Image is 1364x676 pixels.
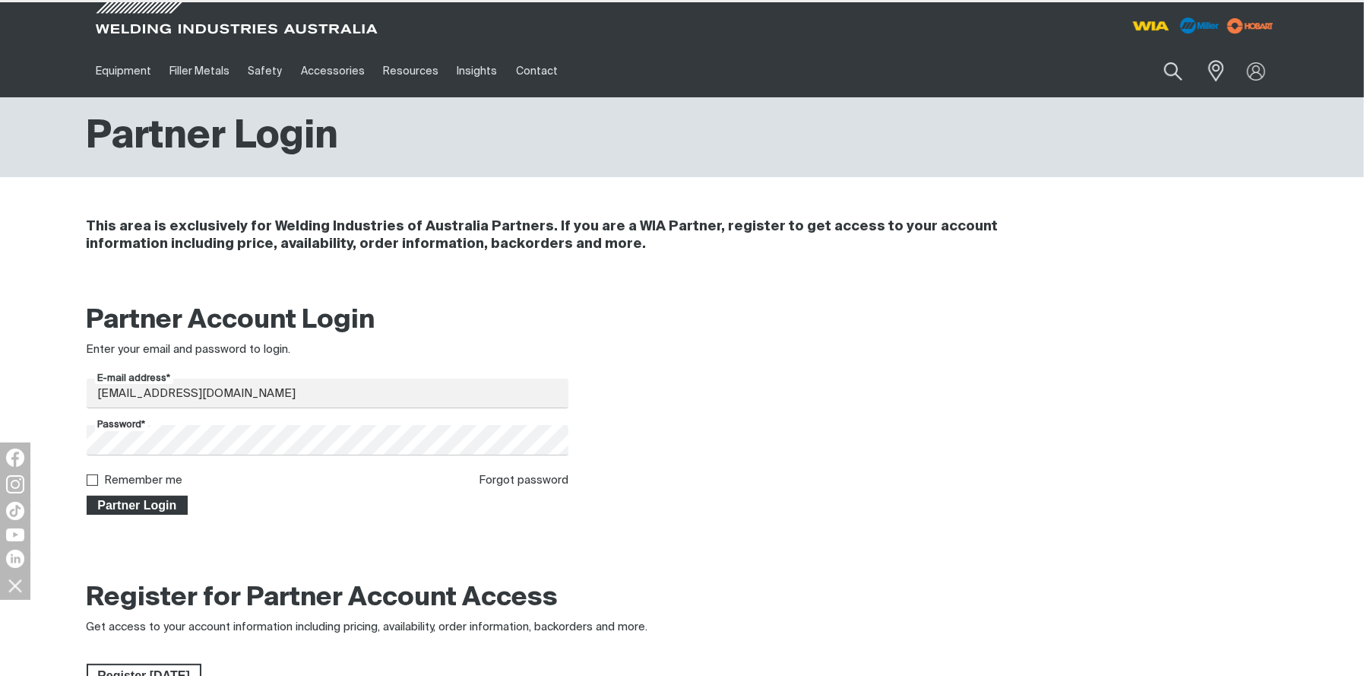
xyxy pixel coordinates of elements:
[1128,53,1198,89] input: Product name or item number...
[87,496,188,516] button: Partner Login
[88,496,187,516] span: Partner Login
[87,45,160,97] a: Equipment
[1147,53,1199,89] button: Search products
[105,474,183,486] label: Remember me
[507,45,567,97] a: Contact
[374,45,448,97] a: Resources
[6,528,24,541] img: YouTube
[87,218,1075,253] h4: This area is exclusively for Welding Industries of Australia Partners. If you are a WIA Partner, ...
[1223,14,1278,37] img: miller
[6,449,24,467] img: Facebook
[160,45,239,97] a: Filler Metals
[479,474,568,486] a: Forgot password
[87,45,980,97] nav: Main
[6,550,24,568] img: LinkedIn
[6,502,24,520] img: TikTok
[87,304,569,338] h2: Partner Account Login
[292,45,374,97] a: Accessories
[2,573,28,598] img: hide socials
[87,582,559,615] h2: Register for Partner Account Access
[87,113,339,162] h1: Partner Login
[87,341,569,359] div: Enter your email and password to login.
[239,45,291,97] a: Safety
[6,475,24,494] img: Instagram
[87,621,648,633] span: Get access to your account information including pricing, availability, order information, backor...
[448,45,506,97] a: Insights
